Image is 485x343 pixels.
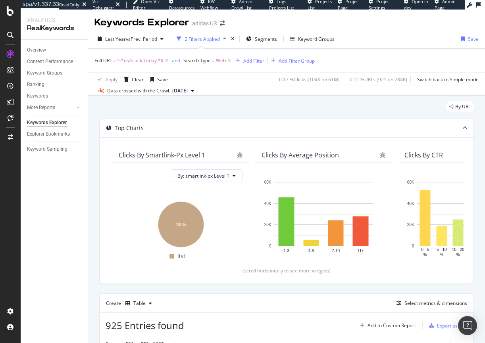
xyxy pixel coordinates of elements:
[176,222,186,227] text: 100%
[216,55,226,66] span: Web
[171,169,242,182] button: By: smartlink-px Level 1
[27,119,67,127] div: Keywords Explorer
[332,249,340,253] text: 7-10
[357,319,416,332] button: Add to Custom Report
[113,57,116,64] span: =
[94,57,112,64] span: Full URL
[407,201,414,206] text: 40K
[437,322,468,329] div: Export as CSV
[94,33,167,45] button: Last YearvsPrev. Period
[287,33,338,45] button: Keyword Groups
[417,76,479,83] div: Switch back to Simple mode
[27,57,73,66] div: Content Performance
[27,46,46,54] div: Overview
[404,300,467,307] div: Select metrics & dimensions
[106,297,155,310] div: Create
[269,244,271,248] text: 0
[27,145,67,153] div: Keyword Sampling
[440,253,443,257] text: %
[115,124,144,132] div: Top Charts
[106,319,184,332] span: 925 Entries found
[237,152,242,158] div: bug
[357,249,364,253] text: 11+
[172,87,188,94] span: 2025 Sep. 9th
[107,87,169,94] div: Data crossed with the Crawl
[446,101,474,112] div: legacy label
[264,223,271,227] text: 20K
[414,73,479,86] button: Switch back to Simple mode
[27,46,82,54] a: Overview
[27,145,82,153] a: Keyword Sampling
[458,33,479,45] button: Save
[27,57,82,66] a: Content Performance
[109,267,464,274] div: (scroll horizontally to see more widgets)
[255,36,277,42] span: Segments
[27,119,82,127] a: Keywords Explorer
[177,251,185,261] span: list
[27,103,55,112] div: More Reports
[220,21,225,26] div: arrow-right-arrow-left
[59,2,81,8] div: ReadOnly:
[122,297,155,310] button: Table
[350,76,407,83] div: 0.11 % URLs ( 925 on 784K )
[132,76,144,83] div: Clear
[27,69,62,77] div: Keyword Groups
[27,92,82,100] a: Keywords
[458,316,477,335] div: Open Intercom Messenger
[407,223,414,227] text: 20K
[119,197,242,249] svg: A chart.
[455,104,471,109] span: By URL
[192,19,217,27] div: adidas US
[268,56,315,65] button: Add Filter Group
[380,152,385,158] div: bug
[452,247,465,252] text: 10 - 20
[27,24,81,33] div: RealKeywords
[368,323,416,328] div: Add to Custom Report
[133,301,146,306] div: Table
[233,56,264,65] button: Add Filter
[119,151,205,159] div: Clicks By smartlink-px Level 1
[423,253,427,257] text: %
[229,35,236,43] div: times
[412,244,414,248] text: 0
[27,92,48,100] div: Keywords
[121,73,144,86] button: Clear
[279,57,315,64] div: Add Filter Group
[27,80,44,89] div: Ranking
[426,319,468,332] button: Export as CSV
[27,16,81,24] div: Analytics
[147,73,168,86] button: Save
[437,247,447,252] text: 5 - 10
[105,36,126,42] span: Last Year
[298,36,335,42] div: Keyword Groups
[308,249,314,253] text: 4-6
[183,57,211,64] span: Search Type
[283,249,289,253] text: 1-3
[105,76,117,83] div: Apply
[264,201,271,206] text: 40K
[27,69,82,77] a: Keyword Groups
[404,151,443,159] div: Clicks By CTR
[27,80,82,89] a: Ranking
[407,180,414,184] text: 60K
[243,33,280,45] button: Segments
[421,247,429,252] text: 0 - 5
[169,86,197,96] button: [DATE]
[279,76,340,83] div: 0.17 % Clicks ( 104K on 61M )
[264,180,271,184] text: 60K
[169,5,194,11] span: Datasources
[27,103,74,112] a: More Reports
[185,36,220,42] div: 2 Filters Applied
[456,253,460,257] text: %
[117,55,164,66] span: ^.*us/black_friday.*$
[126,36,157,42] span: vs Prev. Period
[262,178,385,258] svg: A chart.
[177,172,229,179] span: By: smartlink-px Level 1
[157,76,168,83] div: Save
[172,57,180,64] button: and
[27,130,82,138] a: Explorer Bookmarks
[262,151,339,159] div: Clicks By Average Position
